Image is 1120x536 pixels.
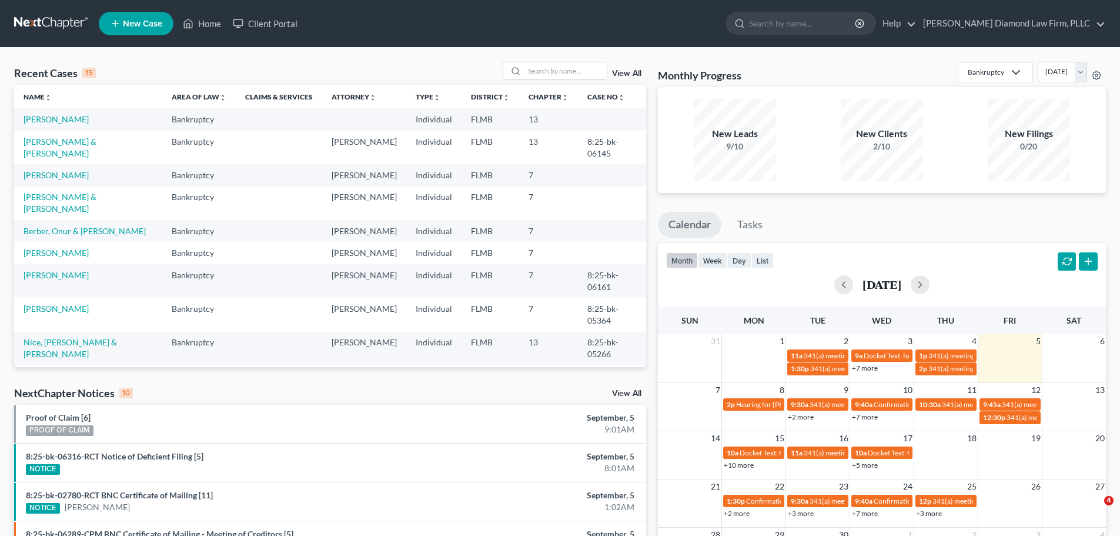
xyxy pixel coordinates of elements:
i: unfold_more [618,94,625,101]
td: Bankruptcy [162,220,236,242]
td: Individual [406,298,462,331]
a: +7 more [852,412,878,421]
span: 1p [919,351,927,360]
td: Individual [406,264,462,298]
i: unfold_more [45,94,52,101]
div: 10 [119,388,133,398]
span: 14 [710,431,721,445]
h2: [DATE] [862,278,901,291]
a: +7 more [852,509,878,518]
span: 341(a) meeting for [PERSON_NAME] [810,497,923,505]
td: Individual [406,332,462,365]
span: 11 [966,383,978,397]
td: [PERSON_NAME] [322,264,406,298]
span: 10 [902,383,914,397]
td: 7 [519,187,578,220]
div: NOTICE [26,503,60,514]
span: Docket Text: for St [PERSON_NAME] [PERSON_NAME] et al [864,351,1046,360]
a: Districtunfold_more [471,92,510,101]
td: FLMB [462,108,519,130]
span: 10a [855,448,867,457]
td: 7 [519,164,578,186]
td: [PERSON_NAME] [322,242,406,264]
div: NextChapter Notices [14,386,133,400]
td: Bankruptcy [162,187,236,220]
i: unfold_more [433,94,440,101]
span: 16 [838,431,850,445]
span: 9:30a [791,497,808,505]
div: 0/20 [988,141,1070,152]
span: 3 [907,334,914,348]
td: FLMB [462,164,519,186]
span: 9a [855,351,862,360]
button: list [751,252,774,268]
td: 7 [519,220,578,242]
span: Thu [937,315,954,325]
a: +7 more [852,364,878,372]
span: Fri [1004,315,1016,325]
td: Bankruptcy [162,332,236,365]
a: 8:25-bk-06316-RCT Notice of Deficient Filing [5] [26,451,203,461]
div: 1:02AM [439,501,634,513]
span: 21 [710,480,721,494]
a: 8:25-bk-02780-RCT BNC Certificate of Mailing [11] [26,490,213,500]
div: NOTICE [26,464,60,475]
td: 13 [519,332,578,365]
div: New Leads [694,127,776,141]
i: unfold_more [219,94,226,101]
a: Nice, [PERSON_NAME] & [PERSON_NAME] [24,337,117,359]
span: 27 [1094,480,1106,494]
span: 2p [727,400,735,409]
td: 8:25-bk-06161 [578,264,646,298]
span: 2 [842,334,850,348]
span: 24 [902,480,914,494]
span: 18 [966,431,978,445]
a: +3 more [788,509,814,518]
span: 341(a) meeting for [PERSON_NAME] [932,497,1046,505]
td: Bankruptcy [162,164,236,186]
span: Docket Text: for [PERSON_NAME] St [PERSON_NAME] [PERSON_NAME] [740,448,965,457]
span: 341(a) meeting for [PERSON_NAME] [810,400,923,409]
span: 11a [791,351,803,360]
span: Wed [872,315,891,325]
span: 4 [1104,496,1114,505]
td: [PERSON_NAME] [322,220,406,242]
span: 20 [1094,431,1106,445]
td: 7 [519,365,578,387]
iframe: Intercom live chat [1080,496,1108,524]
td: Individual [406,242,462,264]
td: 7 [519,242,578,264]
a: Area of Lawunfold_more [172,92,226,101]
div: Bankruptcy [968,67,1004,77]
div: September, 5 [439,412,634,424]
a: +5 more [852,461,878,470]
td: Individual [406,164,462,186]
span: Docket Text: for [PERSON_NAME] St [PERSON_NAME] [PERSON_NAME] [868,448,1093,457]
div: New Clients [841,127,923,141]
div: September, 5 [439,451,634,462]
span: 9:40a [855,400,872,409]
span: 15 [774,431,785,445]
a: Berber, Onur & [PERSON_NAME] [24,226,146,236]
span: Confirmation Hearing for [PERSON_NAME] [874,497,1008,505]
td: Individual [406,365,462,387]
span: 25 [966,480,978,494]
span: 10a [727,448,738,457]
a: [PERSON_NAME] Diamond Law Firm, PLLC [917,13,1105,34]
span: 341(a) meeting for [PERSON_NAME] [804,351,917,360]
td: Bankruptcy [162,108,236,130]
span: 12p [919,497,931,505]
td: Individual [406,108,462,130]
td: Bankruptcy [162,242,236,264]
td: Bankruptcy [162,264,236,298]
span: Confirmation Hearing for [PERSON_NAME] [874,400,1008,409]
td: Bankruptcy [162,298,236,331]
i: unfold_more [369,94,376,101]
span: Mon [744,315,764,325]
span: 23 [838,480,850,494]
td: 8:25-bk-05364 [578,298,646,331]
span: 341(a) meeting for [PERSON_NAME] [804,448,917,457]
i: unfold_more [503,94,510,101]
a: [PERSON_NAME] [24,304,89,314]
a: Nameunfold_more [24,92,52,101]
